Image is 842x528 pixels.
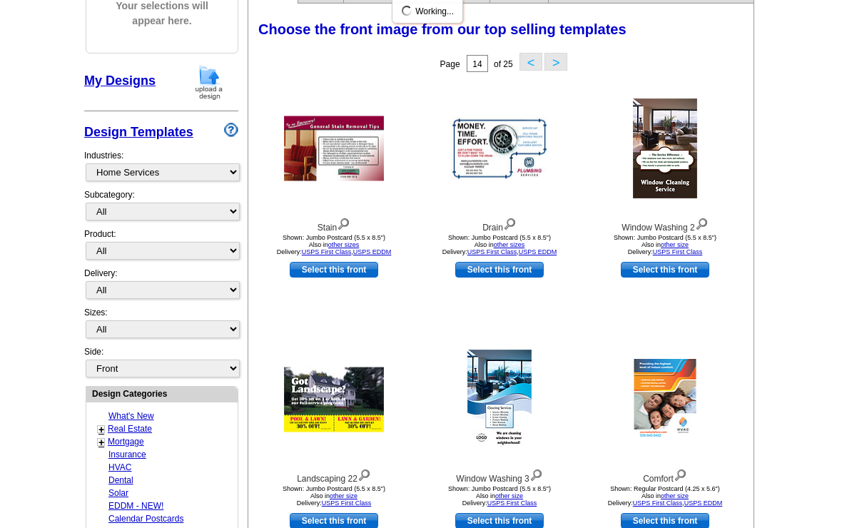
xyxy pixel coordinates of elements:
img: loading... [401,5,412,16]
a: other sizes [494,241,525,248]
div: Product: [84,228,238,267]
a: USPS First Class [653,248,703,255]
button: < [519,53,542,71]
div: Window Washing 3 [421,466,578,485]
div: Side: [84,345,238,379]
a: + [98,437,104,448]
img: view design details [337,215,350,230]
div: Window Washing 2 [587,215,744,234]
a: other size [330,492,357,499]
span: Page [440,59,460,69]
a: use this design [621,262,709,278]
a: Mortgage [108,437,144,447]
a: USPS First Class [633,499,683,507]
div: Shown: Jumbo Postcard (5.5 x 8.5") Delivery: [421,485,578,507]
span: Also in [476,492,523,499]
img: view design details [357,466,371,482]
a: Design Templates [84,125,193,139]
span: Also in [475,241,525,248]
a: What's New [108,411,154,421]
img: Window Washing 3 [467,350,532,450]
a: Real Estate [108,424,152,434]
div: Shown: Jumbo Postcard (5.5 x 8.5") Delivery: , [421,234,578,255]
img: upload-design [191,64,228,101]
a: USPS First Class [322,499,372,507]
div: Shown: Jumbo Postcard (5.5 x 8.5") Delivery: [255,485,412,507]
a: USPS EDDM [684,499,723,507]
img: view design details [695,215,709,230]
img: Drain [450,116,549,181]
a: use this design [455,262,544,278]
a: Dental [108,475,133,485]
img: Comfort [634,359,696,440]
a: Solar [108,488,128,498]
a: My Designs [84,73,156,88]
div: Design Categories [86,387,238,400]
img: Window Washing 2 [633,98,697,198]
span: of 25 [494,59,513,69]
a: USPS First Class [467,248,517,255]
a: other size [661,492,689,499]
button: > [544,53,567,71]
span: Also in [310,492,357,499]
img: view design details [529,466,543,482]
a: USPS EDDM [519,248,557,255]
a: use this design [290,262,378,278]
img: Landscaping 22 [284,367,384,432]
a: USPS First Class [487,499,537,507]
div: Landscaping 22 [255,466,412,485]
a: EDDM - NEW! [108,501,163,511]
div: Shown: Regular Postcard (4.25 x 5.6") Delivery: , [587,485,744,507]
div: Industries: [84,142,238,188]
div: Comfort [587,466,744,485]
img: view design details [674,466,687,482]
a: HVAC [108,462,131,472]
span: Also in [641,492,689,499]
div: Shown: Jumbo Postcard (5.5 x 8.5") Delivery: [587,234,744,255]
a: Insurance [108,450,146,460]
a: other sizes [328,241,360,248]
div: Sizes: [84,306,238,345]
span: Choose the front image from our top selling templates [258,21,627,37]
img: Stain [284,116,384,181]
a: other size [495,492,523,499]
div: Stain [255,215,412,234]
span: Also in [641,241,689,248]
img: view design details [503,215,517,230]
div: Delivery: [84,267,238,306]
div: Shown: Jumbo Postcard (5.5 x 8.5") Delivery: , [255,234,412,255]
a: USPS EDDM [353,248,392,255]
div: Subcategory: [84,188,238,228]
div: Drain [421,215,578,234]
a: + [98,424,104,435]
a: other size [661,241,689,248]
span: Also in [309,241,360,248]
a: USPS First Class [302,248,352,255]
img: design-wizard-help-icon.png [224,123,238,137]
a: Calendar Postcards [108,514,183,524]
